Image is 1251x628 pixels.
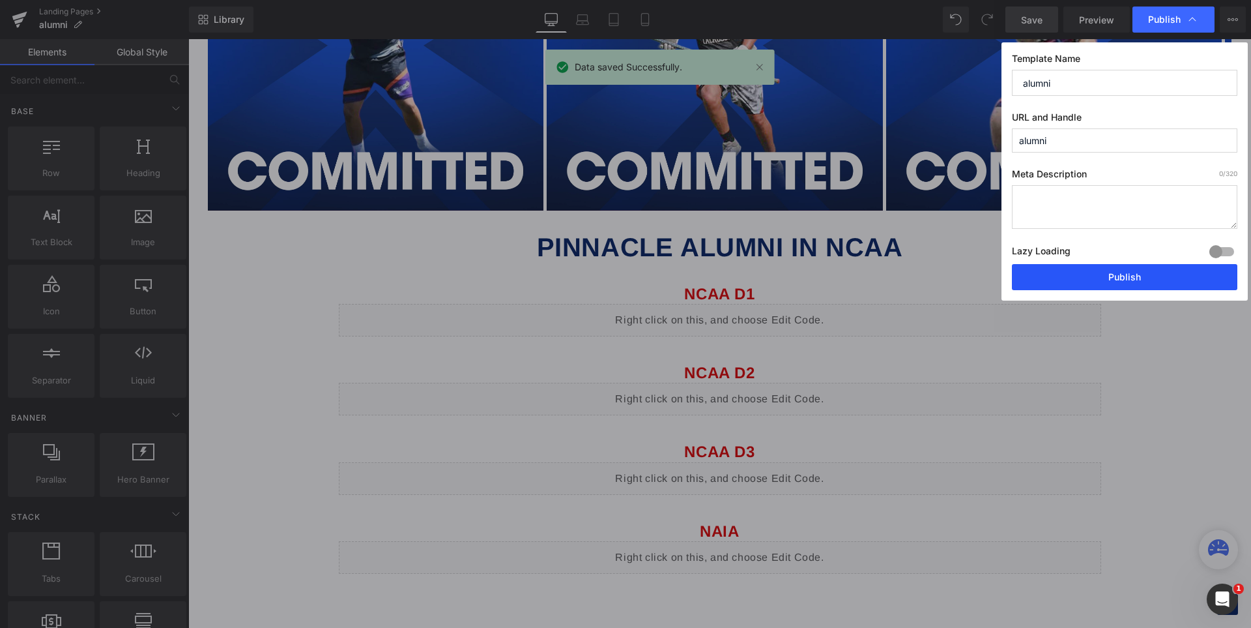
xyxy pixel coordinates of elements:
label: URL and Handle [1012,112,1237,128]
strong: NCAA D2 [496,325,566,342]
span: Publish [1148,14,1181,25]
label: Lazy Loading [1012,243,1071,264]
label: Template Name [1012,53,1237,70]
label: Meta Description [1012,168,1237,185]
strong: NCAA D1 [496,246,566,263]
button: Publish [1012,264,1237,290]
span: 0 [1219,170,1223,177]
strong: NAIA [511,483,551,501]
span: /320 [1219,170,1237,177]
span: 1 [1233,584,1244,594]
iframe: Intercom live chat [1207,584,1238,615]
strong: NCAA D3 [496,404,566,421]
